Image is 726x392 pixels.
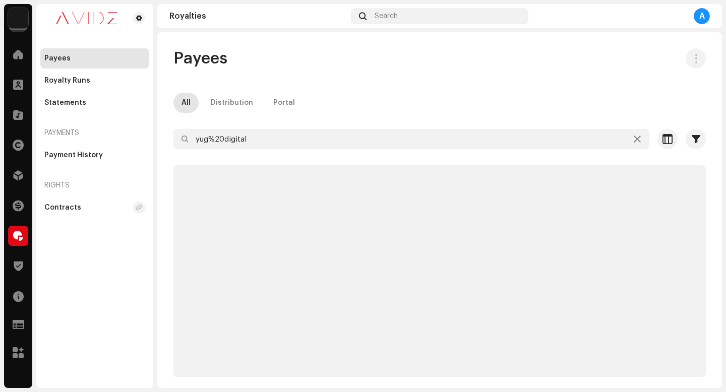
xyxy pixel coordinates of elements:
[173,48,227,69] span: Payees
[44,151,103,159] div: Payment History
[44,204,81,212] div: Contracts
[40,93,149,113] re-m-nav-item: Statements
[40,121,149,145] re-a-nav-header: Payments
[44,12,129,24] img: 0c631eef-60b6-411a-a233-6856366a70de
[40,145,149,165] re-m-nav-item: Payment History
[40,48,149,69] re-m-nav-item: Payees
[375,12,398,20] span: Search
[40,198,149,218] re-m-nav-item: Contracts
[44,54,71,62] div: Payees
[40,71,149,91] re-m-nav-item: Royalty Runs
[8,8,28,28] img: 10d72f0b-d06a-424f-aeaa-9c9f537e57b6
[40,173,149,198] re-a-nav-header: Rights
[181,93,191,113] div: All
[273,93,295,113] div: Portal
[169,12,347,20] div: Royalties
[694,8,710,24] div: A
[44,77,90,85] div: Royalty Runs
[44,99,86,107] div: Statements
[173,129,649,149] input: Search
[211,93,253,113] div: Distribution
